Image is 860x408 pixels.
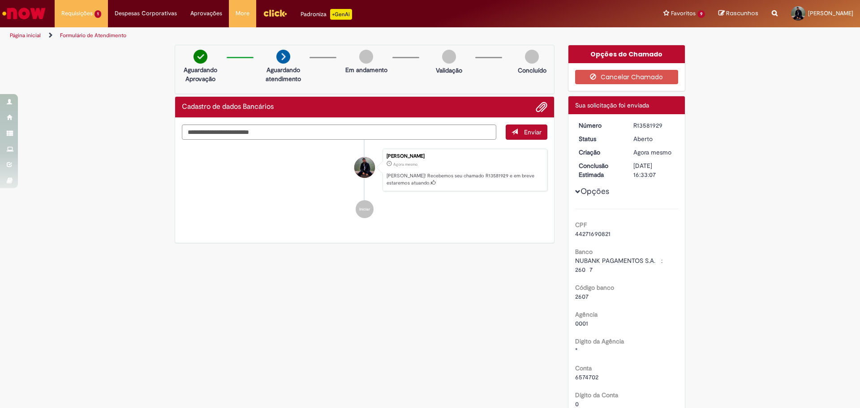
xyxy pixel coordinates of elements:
span: 9 [697,10,705,18]
div: Vinicius Garbellotto [354,157,375,178]
span: 0001 [575,319,588,327]
span: 44271690821 [575,230,611,238]
div: Padroniza [301,9,352,20]
button: Enviar [506,125,547,140]
span: 6574702 [575,373,598,381]
textarea: Digite sua mensagem aqui... [182,125,496,140]
time: 30/09/2025 14:33:04 [633,148,671,156]
p: [PERSON_NAME]! Recebemos seu chamado R13581929 e em breve estaremos atuando. [387,172,542,186]
span: Requisições [61,9,93,18]
span: 2607 [575,292,589,301]
p: Em andamento [345,65,387,74]
dt: Número [572,121,627,130]
span: Favoritos [671,9,696,18]
p: Validação [436,66,462,75]
div: Opções do Chamado [568,45,685,63]
span: Agora mesmo [633,148,671,156]
ul: Histórico de tíquete [182,140,547,228]
dt: Conclusão Estimada [572,161,627,179]
span: More [236,9,249,18]
b: Banco [575,248,593,256]
img: ServiceNow [1,4,47,22]
h2: Cadastro de dados Bancários Histórico de tíquete [182,103,274,111]
b: Código banco [575,283,614,292]
span: Agora mesmo [393,162,417,167]
span: [PERSON_NAME] [808,9,853,17]
span: Rascunhos [726,9,758,17]
div: 30/09/2025 14:33:04 [633,148,675,157]
a: Rascunhos [718,9,758,18]
div: [PERSON_NAME] [387,154,542,159]
span: NUBANK PAGAMENTOS S.A. : 260 7 [575,257,675,274]
span: 1 [95,10,101,18]
li: Vinicius Garbellotto [182,149,547,192]
img: img-circle-grey.png [525,50,539,64]
p: Aguardando Aprovação [179,65,222,83]
b: Agência [575,310,598,318]
b: Dígito da Conta [575,391,618,399]
span: Sua solicitação foi enviada [575,101,649,109]
div: Aberto [633,134,675,143]
span: 0 [575,400,579,408]
b: Conta [575,364,592,372]
img: img-circle-grey.png [442,50,456,64]
img: click_logo_yellow_360x200.png [263,6,287,20]
button: Cancelar Chamado [575,70,679,84]
b: Digito da Agência [575,337,624,345]
p: Concluído [518,66,546,75]
button: Adicionar anexos [536,101,547,113]
div: R13581929 [633,121,675,130]
dt: Criação [572,148,627,157]
p: Aguardando atendimento [262,65,305,83]
span: Aprovações [190,9,222,18]
div: [DATE] 16:33:07 [633,161,675,179]
img: arrow-next.png [276,50,290,64]
span: Enviar [524,128,542,136]
b: CPF [575,221,587,229]
img: img-circle-grey.png [359,50,373,64]
img: check-circle-green.png [193,50,207,64]
ul: Trilhas de página [7,27,567,44]
a: Página inicial [10,32,41,39]
time: 30/09/2025 14:33:04 [393,162,417,167]
p: +GenAi [330,9,352,20]
a: Formulário de Atendimento [60,32,126,39]
dt: Status [572,134,627,143]
span: Despesas Corporativas [115,9,177,18]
